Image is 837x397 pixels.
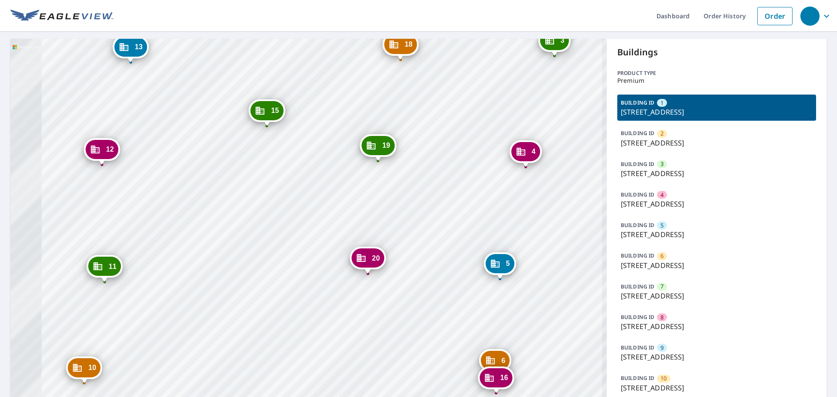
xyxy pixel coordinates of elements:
[405,41,412,48] span: 18
[621,291,813,301] p: [STREET_ADDRESS]
[478,366,514,394] div: Dropped pin, building 16, Commercial property, 3950 W 12th St Greeley, CO 80634
[112,36,149,63] div: Dropped pin, building 13, Commercial property, 3950 W 12th St Greeley, CO 80634
[109,263,116,270] span: 11
[621,99,654,106] p: BUILDING ID
[382,33,418,60] div: Dropped pin, building 18, Commercial property, 3950 W 12th St Greeley, CO 80634
[660,191,663,199] span: 4
[249,99,285,126] div: Dropped pin, building 15, Commercial property, 3950 W 12th St Greeley, CO 80634
[660,374,667,383] span: 10
[561,37,565,44] span: 3
[86,255,122,282] div: Dropped pin, building 11, Commercial property, 3950 W 12th St Greeley, CO 80634
[621,221,654,229] p: BUILDING ID
[621,321,813,332] p: [STREET_ADDRESS]
[66,356,102,383] div: Dropped pin, building 10, Commercial property, 3950 W 12th St Greeley, CO 80634
[660,282,663,291] span: 7
[660,221,663,230] span: 5
[660,313,663,322] span: 8
[757,7,793,25] a: Order
[621,138,813,148] p: [STREET_ADDRESS]
[621,107,813,117] p: [STREET_ADDRESS]
[510,140,542,167] div: Dropped pin, building 4, Commercial property, 3950 W 12th St Greeley, CO 80634
[532,148,536,155] span: 4
[135,44,143,50] span: 13
[621,260,813,271] p: [STREET_ADDRESS]
[660,129,663,138] span: 2
[621,374,654,382] p: BUILDING ID
[660,252,663,260] span: 6
[621,283,654,290] p: BUILDING ID
[484,252,516,279] div: Dropped pin, building 5, Commercial property, 3950 W 12th St Greeley, CO 80634
[660,344,663,352] span: 9
[271,107,279,114] span: 15
[479,349,511,376] div: Dropped pin, building 6, Commercial property, 3950 W 12th St Greeley, CO 80634
[621,313,654,321] p: BUILDING ID
[621,352,813,362] p: [STREET_ADDRESS]
[660,160,663,168] span: 3
[621,168,813,179] p: [STREET_ADDRESS]
[382,142,390,149] span: 19
[538,29,571,56] div: Dropped pin, building 3, Commercial property, 3950 W 12th St Greeley, CO 80634
[621,229,813,240] p: [STREET_ADDRESS]
[501,357,505,364] span: 6
[360,134,396,161] div: Dropped pin, building 19, Commercial property, 3950 W 12th St Greeley, CO 80634
[88,364,96,371] span: 10
[621,160,654,168] p: BUILDING ID
[506,260,510,267] span: 5
[372,255,380,261] span: 20
[10,10,113,23] img: EV Logo
[621,199,813,209] p: [STREET_ADDRESS]
[621,344,654,351] p: BUILDING ID
[621,129,654,137] p: BUILDING ID
[621,252,654,259] p: BUILDING ID
[84,138,120,165] div: Dropped pin, building 12, Commercial property, 3950 W 12th St Greeley, CO 80634
[350,247,386,274] div: Dropped pin, building 20, Commercial property, 3950 W 12th St Greeley, CO 80634
[621,383,813,393] p: [STREET_ADDRESS]
[617,77,816,84] p: Premium
[617,69,816,77] p: Product type
[500,374,508,381] span: 16
[106,146,114,153] span: 12
[621,191,654,198] p: BUILDING ID
[660,99,663,107] span: 1
[617,46,816,59] p: Buildings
